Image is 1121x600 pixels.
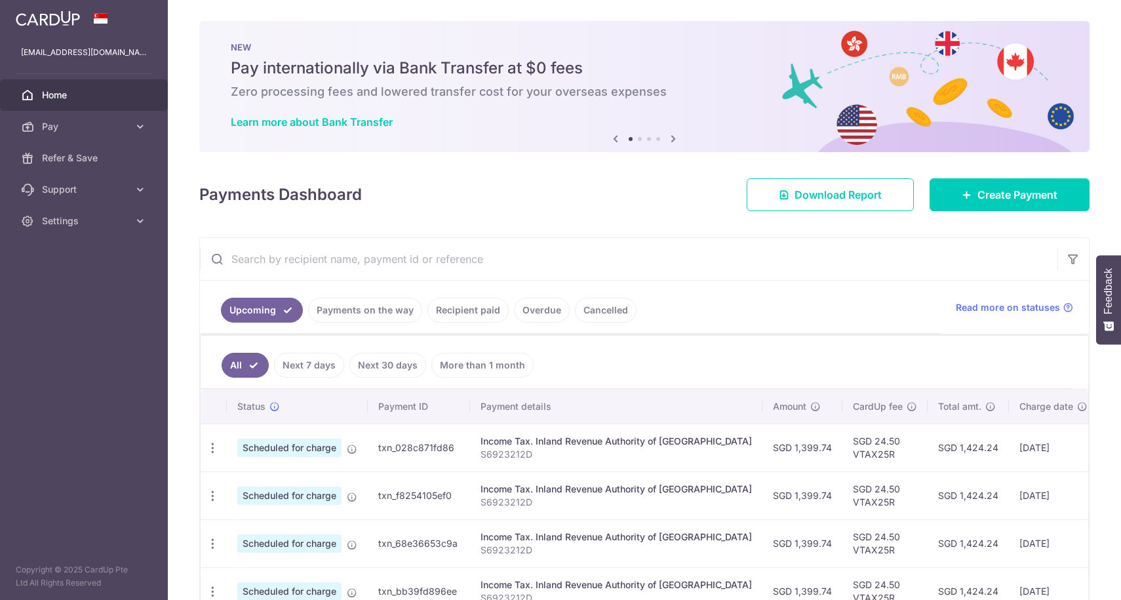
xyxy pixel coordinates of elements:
div: Income Tax. Inland Revenue Authority of [GEOGRAPHIC_DATA] [481,578,752,591]
td: SGD 1,399.74 [762,471,842,519]
span: Scheduled for charge [237,487,342,505]
span: Amount [773,400,806,413]
a: Next 7 days [274,353,344,378]
div: Income Tax. Inland Revenue Authority of [GEOGRAPHIC_DATA] [481,435,752,448]
div: Income Tax. Inland Revenue Authority of [GEOGRAPHIC_DATA] [481,483,752,496]
a: More than 1 month [431,353,534,378]
td: SGD 1,399.74 [762,519,842,567]
input: Search by recipient name, payment id or reference [200,238,1057,280]
a: Learn more about Bank Transfer [231,115,393,129]
a: Overdue [514,298,570,323]
a: Create Payment [930,178,1090,211]
td: SGD 24.50 VTAX25R [842,519,928,567]
a: Cancelled [575,298,637,323]
a: Download Report [747,178,914,211]
a: Payments on the way [308,298,422,323]
span: Support [42,183,128,196]
span: Status [237,400,265,413]
td: SGD 24.50 VTAX25R [842,471,928,519]
span: Pay [42,120,128,133]
td: SGD 1,399.74 [762,424,842,471]
td: txn_f8254105ef0 [368,471,470,519]
a: All [222,353,269,378]
td: [DATE] [1009,424,1098,471]
p: [EMAIL_ADDRESS][DOMAIN_NAME] [21,46,147,59]
th: Payment ID [368,390,470,424]
p: S6923212D [481,544,752,557]
span: Create Payment [977,187,1057,203]
td: SGD 1,424.24 [928,519,1009,567]
a: Next 30 days [349,353,426,378]
a: Read more on statuses [956,301,1073,314]
span: Refer & Save [42,151,128,165]
td: txn_028c871fd86 [368,424,470,471]
td: SGD 1,424.24 [928,424,1009,471]
th: Payment details [470,390,762,424]
span: Settings [42,214,128,228]
p: S6923212D [481,496,752,509]
td: SGD 1,424.24 [928,471,1009,519]
span: Scheduled for charge [237,534,342,553]
span: Total amt. [938,400,981,413]
h5: Pay internationally via Bank Transfer at $0 fees [231,58,1058,79]
span: Feedback [1103,268,1114,314]
td: [DATE] [1009,519,1098,567]
img: Bank transfer banner [199,21,1090,152]
img: CardUp [16,10,80,26]
span: Scheduled for charge [237,439,342,457]
p: S6923212D [481,448,752,461]
td: SGD 24.50 VTAX25R [842,424,928,471]
td: [DATE] [1009,471,1098,519]
a: Upcoming [221,298,303,323]
button: Feedback - Show survey [1096,255,1121,344]
div: Income Tax. Inland Revenue Authority of [GEOGRAPHIC_DATA] [481,530,752,544]
a: Recipient paid [427,298,509,323]
p: NEW [231,42,1058,52]
span: CardUp fee [853,400,903,413]
span: Home [42,89,128,102]
h4: Payments Dashboard [199,183,362,207]
h6: Zero processing fees and lowered transfer cost for your overseas expenses [231,84,1058,100]
span: Charge date [1019,400,1073,413]
span: Download Report [795,187,882,203]
td: txn_68e36653c9a [368,519,470,567]
span: Read more on statuses [956,301,1060,314]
